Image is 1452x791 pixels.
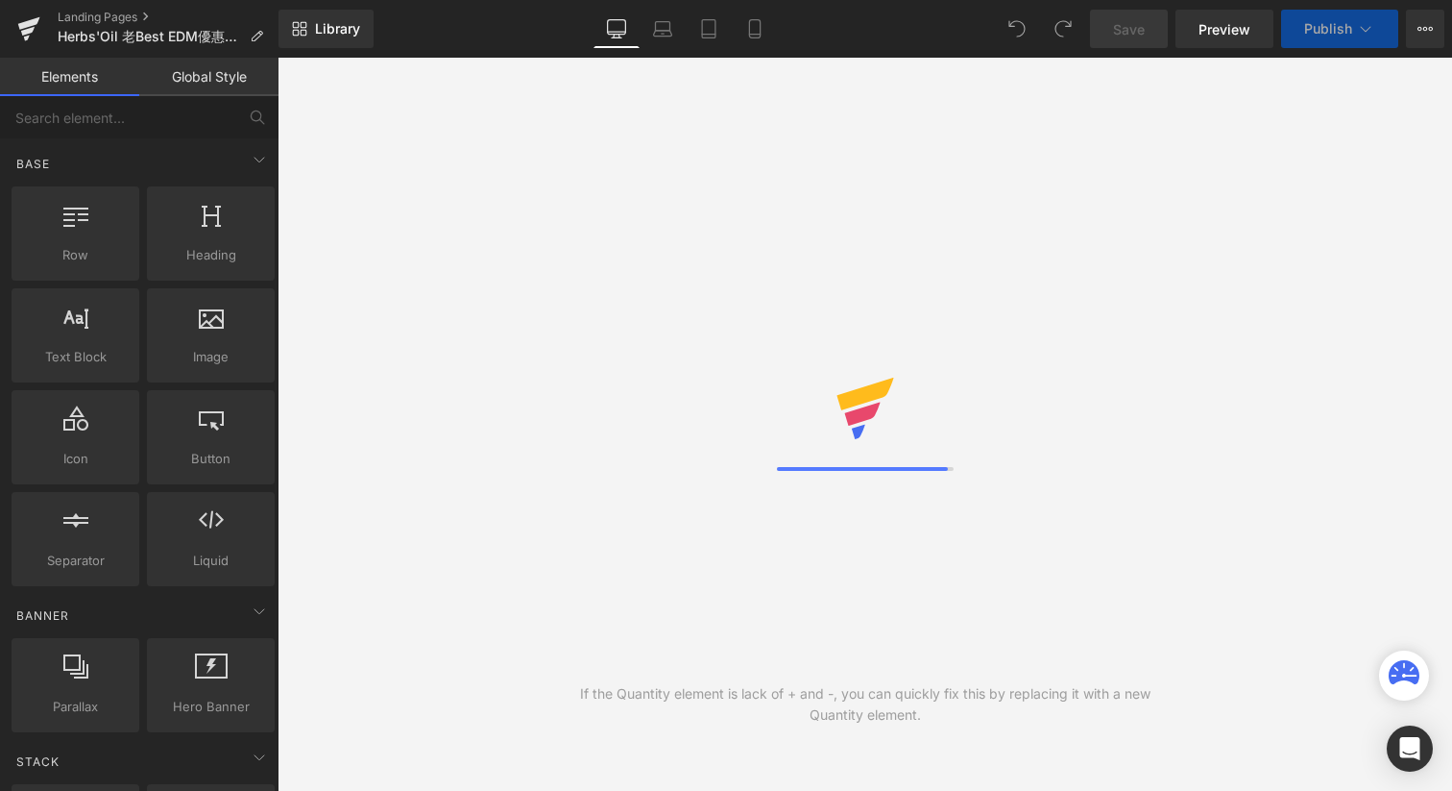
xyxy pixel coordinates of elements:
span: Publish [1304,21,1352,37]
span: Heading [153,245,269,265]
span: Banner [14,606,71,625]
span: Hero Banner [153,697,269,717]
span: Save [1113,19,1145,39]
span: Herbs'Oil 老Best EDM優惠專區 [58,29,242,44]
span: Library [315,20,360,37]
button: Undo [998,10,1036,48]
button: More [1406,10,1444,48]
div: If the Quantity element is lack of + and -, you can quickly fix this by replacing it with a new Q... [571,683,1159,726]
span: Button [153,449,269,469]
span: Parallax [17,697,133,717]
div: Open Intercom Messenger [1387,726,1433,772]
span: Image [153,347,269,367]
button: Redo [1044,10,1082,48]
a: Desktop [593,10,640,48]
a: Tablet [686,10,732,48]
a: New Library [278,10,374,48]
span: Preview [1198,19,1250,39]
a: Laptop [640,10,686,48]
span: Icon [17,449,133,469]
span: Stack [14,753,61,771]
a: Global Style [139,58,278,96]
span: Base [14,155,52,173]
a: Landing Pages [58,10,278,25]
button: Publish [1281,10,1398,48]
span: Separator [17,551,133,571]
a: Preview [1175,10,1273,48]
span: Row [17,245,133,265]
span: Text Block [17,347,133,367]
span: Liquid [153,551,269,571]
a: Mobile [732,10,778,48]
